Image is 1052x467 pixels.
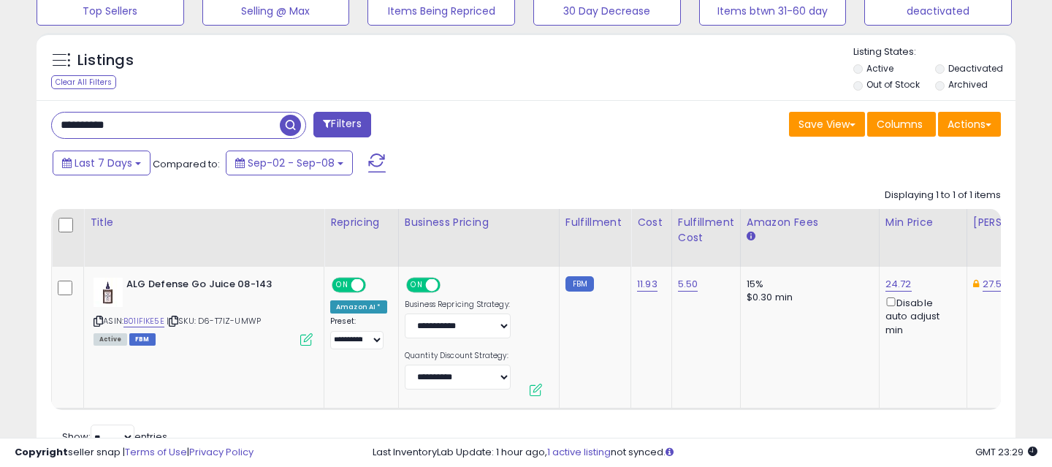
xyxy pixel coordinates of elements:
button: Sep-02 - Sep-08 [226,151,353,175]
label: Deactivated [948,62,1003,75]
div: Displaying 1 to 1 of 1 items [885,189,1001,202]
label: Out of Stock [866,78,920,91]
div: Clear All Filters [51,75,116,89]
a: 1 active listing [547,445,611,459]
label: Business Repricing Strategy: [405,300,511,310]
span: Compared to: [153,157,220,171]
i: This overrides the store level Dynamic Max Price for this listing [973,279,979,289]
h5: Listings [77,50,134,71]
a: 5.50 [678,277,698,292]
button: Filters [313,112,370,137]
span: Columns [877,117,923,132]
div: Last InventoryLab Update: 1 hour ago, not synced. [373,446,1037,460]
p: Listing States: [853,45,1016,59]
button: Columns [867,112,936,137]
span: 2025-09-16 23:29 GMT [975,445,1037,459]
span: Show: entries [62,430,167,444]
button: Actions [938,112,1001,137]
div: Min Price [885,215,961,230]
div: Repricing [330,215,392,230]
label: Active [866,62,893,75]
button: Last 7 Days [53,151,150,175]
div: Preset: [330,316,387,349]
div: Disable auto adjust min [885,295,956,337]
span: Sep-02 - Sep-08 [248,156,335,170]
a: 27.53 [983,277,1008,292]
span: ON [408,279,426,292]
a: 11.93 [637,277,657,292]
span: ON [333,279,351,292]
div: $0.30 min [747,291,868,304]
a: 24.72 [885,277,912,292]
div: Cost [637,215,666,230]
span: Last 7 Days [75,156,132,170]
div: Fulfillment Cost [678,215,734,246]
span: OFF [438,279,461,292]
strong: Copyright [15,445,68,459]
label: Quantity Discount Strategy: [405,351,511,361]
div: Title [90,215,318,230]
div: Amazon Fees [747,215,873,230]
b: ALG Defense Go Juice 08-143 [126,278,304,295]
img: 31MhqTThHvL._SL40_.jpg [94,278,123,307]
div: seller snap | | [15,446,254,460]
span: | SKU: D6-T7IZ-UMWP [167,315,261,327]
label: Archived [948,78,988,91]
div: Amazon AI * [330,300,387,314]
a: Privacy Policy [189,445,254,459]
div: Business Pricing [405,215,553,230]
small: Amazon Fees. [747,230,755,243]
span: All listings currently available for purchase on Amazon [94,333,127,346]
span: OFF [364,279,387,292]
div: ASIN: [94,278,313,344]
button: Save View [789,112,865,137]
span: FBM [129,333,156,346]
a: Terms of Use [125,445,187,459]
div: Fulfillment [565,215,625,230]
small: FBM [565,276,594,292]
a: B01IFIKE5E [123,315,164,327]
div: 15% [747,278,868,291]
